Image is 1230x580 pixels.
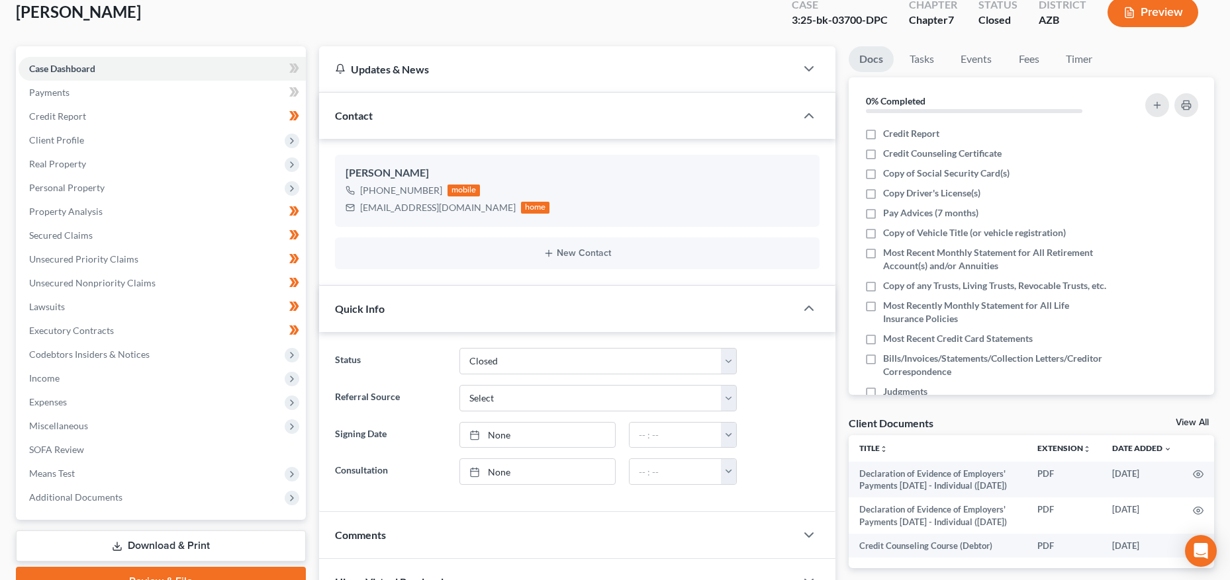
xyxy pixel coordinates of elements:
a: Case Dashboard [19,57,306,81]
a: Date Added expand_more [1112,443,1172,453]
a: Download & Print [16,530,306,561]
span: [PERSON_NAME] [16,2,141,21]
span: Copy Driver's License(s) [883,186,980,200]
a: Timer [1055,46,1103,72]
div: Updates & News [335,62,781,76]
span: Most Recent Monthly Statement for All Retirement Account(s) and/or Annuities [883,246,1112,272]
a: Docs [849,46,894,72]
a: Credit Report [19,104,306,128]
a: None [460,423,615,448]
span: Expenses [29,396,67,407]
div: [PHONE_NUMBER] [360,184,442,197]
span: Copy of Vehicle Title (or vehicle registration) [883,226,1066,239]
div: Chapter [909,13,957,28]
span: Most Recently Monthly Statement for All Life Insurance Policies [883,299,1112,325]
span: Judgments [883,385,927,398]
div: Closed [978,13,1017,28]
span: Credit Report [883,127,939,140]
span: Contact [335,109,373,122]
span: Real Property [29,158,86,169]
td: Credit Counseling Course (Debtor) [849,534,1027,558]
a: SOFA Review [19,438,306,462]
label: Signing Date [328,422,453,448]
span: Copy of any Trusts, Living Trusts, Revocable Trusts, etc. [883,279,1106,292]
span: Unsecured Priority Claims [29,253,138,265]
input: -- : -- [630,423,722,448]
span: Client Profile [29,134,84,145]
td: PDF [1027,462,1102,498]
span: Income [29,372,60,384]
span: 7 [948,13,954,26]
span: Means Test [29,468,75,479]
a: Secured Claims [19,224,306,247]
span: Most Recent Credit Card Statements [883,332,1033,345]
i: unfold_more [880,445,888,453]
span: Credit Report [29,110,86,122]
span: Executory Contracts [29,325,114,336]
span: Additional Documents [29,491,122,503]
span: Payments [29,87,70,98]
td: [DATE] [1102,534,1182,558]
span: Copy of Social Security Card(s) [883,167,1010,180]
span: Credit Counseling Certificate [883,147,1002,160]
span: Quick Info [335,302,385,315]
td: PDF [1027,534,1102,558]
a: Payments [19,81,306,104]
td: Declaration of Evidence of Employers' Payments [DATE] - Individual ([DATE]) [849,462,1027,498]
input: -- : -- [630,459,722,484]
span: Personal Property [29,182,105,193]
div: Open Intercom Messenger [1185,535,1217,567]
span: Unsecured Nonpriority Claims [29,277,156,288]
a: Executory Contracts [19,319,306,343]
td: [DATE] [1102,462,1182,498]
span: Case Dashboard [29,63,95,74]
span: Miscellaneous [29,420,88,431]
button: New Contact [346,248,810,259]
div: mobile [448,185,481,196]
a: Titleunfold_more [859,443,888,453]
a: Tasks [899,46,945,72]
span: Comments [335,528,386,541]
div: AZB [1039,13,1086,28]
a: Lawsuits [19,295,306,319]
td: [DATE] [1102,497,1182,534]
a: Extensionunfold_more [1037,443,1091,453]
label: Consultation [328,458,453,485]
a: View All [1176,418,1209,427]
a: None [460,459,615,484]
a: Unsecured Nonpriority Claims [19,271,306,295]
a: Property Analysis [19,200,306,224]
div: 3:25-bk-03700-DPC [792,13,888,28]
td: Declaration of Evidence of Employers' Payments [DATE] - Individual ([DATE]) [849,497,1027,534]
div: home [521,202,550,214]
span: Property Analysis [29,206,103,217]
div: [EMAIL_ADDRESS][DOMAIN_NAME] [360,201,516,214]
span: SOFA Review [29,444,84,455]
td: PDF [1027,497,1102,534]
a: Events [950,46,1002,72]
label: Referral Source [328,385,453,411]
a: Unsecured Priority Claims [19,247,306,271]
span: Codebtors Insiders & Notices [29,349,150,360]
span: Pay Advices (7 months) [883,206,978,220]
span: Bills/Invoices/Statements/Collection Letters/Creditor Correspondence [883,352,1112,378]
span: Secured Claims [29,229,93,241]
i: expand_more [1164,445,1172,453]
i: unfold_more [1083,445,1091,453]
label: Status [328,348,453,374]
span: Lawsuits [29,301,65,312]
strong: 0% Completed [866,95,925,106]
div: [PERSON_NAME] [346,165,810,181]
div: Client Documents [849,416,933,430]
a: Fees [1008,46,1050,72]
